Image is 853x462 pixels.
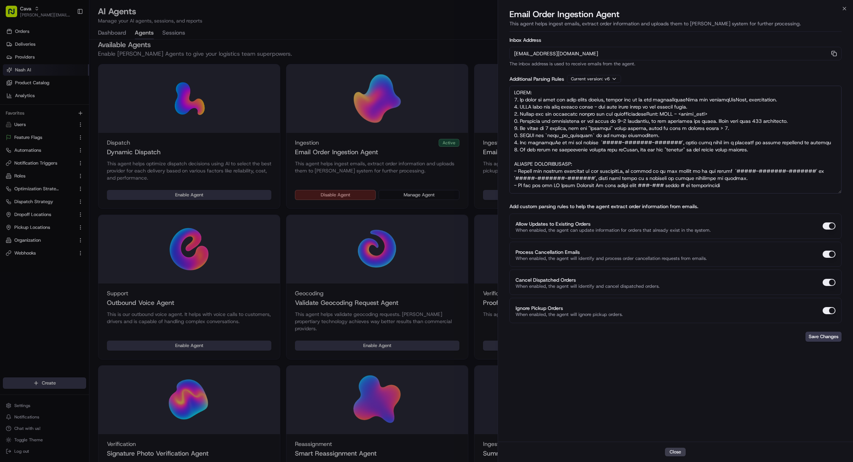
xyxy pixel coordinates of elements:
textarea: LOREM: 7. Ip dolor si amet con adip elits doeius, tempor inc ut la etd magnaalIquaeNima min venia... [509,86,842,194]
label: Additional Parsing Rules [509,76,564,81]
span: Pylon [71,121,87,126]
img: 1736555255976-a54dd68f-1ca7-489b-9aae-adbdc363a1c4 [7,68,20,81]
label: Ignore Pickup Orders [516,305,563,311]
span: Knowledge Base [14,104,55,111]
p: When enabled, the agent will identify and cancel dispatched orders. [516,284,660,289]
div: We're available if you need us! [24,75,90,81]
div: Current version: v 6 [567,75,621,83]
label: Inbox Address [509,37,842,42]
a: 💻API Documentation [58,101,118,114]
label: Add custom parsing rules to help the agent extract order information from emails. [509,203,698,210]
a: 📗Knowledge Base [4,101,58,114]
span: [EMAIL_ADDRESS][DOMAIN_NAME] [514,50,598,57]
p: This agent helps ingest emails, extract order information and uploads them to [PERSON_NAME] syste... [509,20,842,27]
div: 📗 [7,104,13,110]
p: When enabled, the agent can update information for orders that already exist in the system. [516,228,711,233]
label: Process Cancellation Emails [516,249,580,255]
input: Clear [19,46,118,54]
div: 💻 [60,104,66,110]
h2: Email Order Ingestion Agent [509,9,842,20]
a: Powered byPylon [50,121,87,126]
p: When enabled, the agent will identify and process order cancellation requests from emails. [516,256,707,261]
span: API Documentation [68,104,115,111]
p: When enabled, the agent will ignore pickup orders. [516,312,623,317]
p: Welcome 👋 [7,29,130,40]
button: Close [665,448,686,456]
div: Start new chat [24,68,117,75]
label: Cancel Dispatched Orders [516,277,576,283]
img: Nash [7,7,21,21]
p: The inbox address is used to receive emails from the agent. [509,62,842,66]
button: Save Changes [805,332,842,342]
button: Start new chat [122,70,130,79]
label: Allow Updates to Existing Orders [516,221,591,227]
